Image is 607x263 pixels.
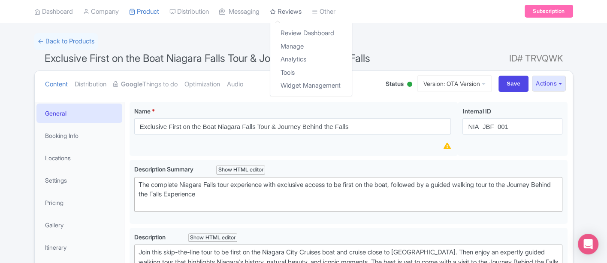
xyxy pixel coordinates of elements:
a: Distribution [75,71,106,98]
span: Description [134,233,167,241]
a: General [36,104,122,123]
a: Itinerary [36,238,122,257]
input: Save [498,76,528,92]
a: Analytics [270,53,352,67]
a: Content [45,71,68,98]
div: Show HTML editor [188,233,238,242]
strong: Google [121,80,142,89]
span: ID# TRVQWK [509,50,563,67]
a: Version: OTA Version [417,75,492,92]
span: Internal ID [462,107,491,115]
a: Manage [270,40,352,53]
a: Locations [36,148,122,168]
a: ← Back to Products [34,33,98,50]
span: Name [134,107,151,115]
a: Tools [270,66,352,80]
a: Booking Info [36,126,122,145]
a: Subscription [525,5,573,18]
a: Widget Management [270,80,352,93]
a: Optimization [184,71,220,98]
span: Status [386,79,404,88]
a: Review Dashboard [270,27,352,40]
span: Exclusive First on the Boat Niagara Falls Tour & Journey Behind the Falls [45,52,370,64]
a: Audio [227,71,243,98]
div: Open Intercom Messenger [578,234,598,254]
div: The complete Niagara Falls tour experience with exclusive access to be first on the boat, followe... [139,180,559,209]
a: GoogleThings to do [113,71,178,98]
div: Show HTML editor [216,165,266,174]
a: Pricing [36,193,122,212]
div: Active [405,78,414,92]
a: Gallery [36,215,122,235]
a: Settings [36,171,122,190]
span: Description Summary [134,165,195,173]
button: Actions [532,76,566,92]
